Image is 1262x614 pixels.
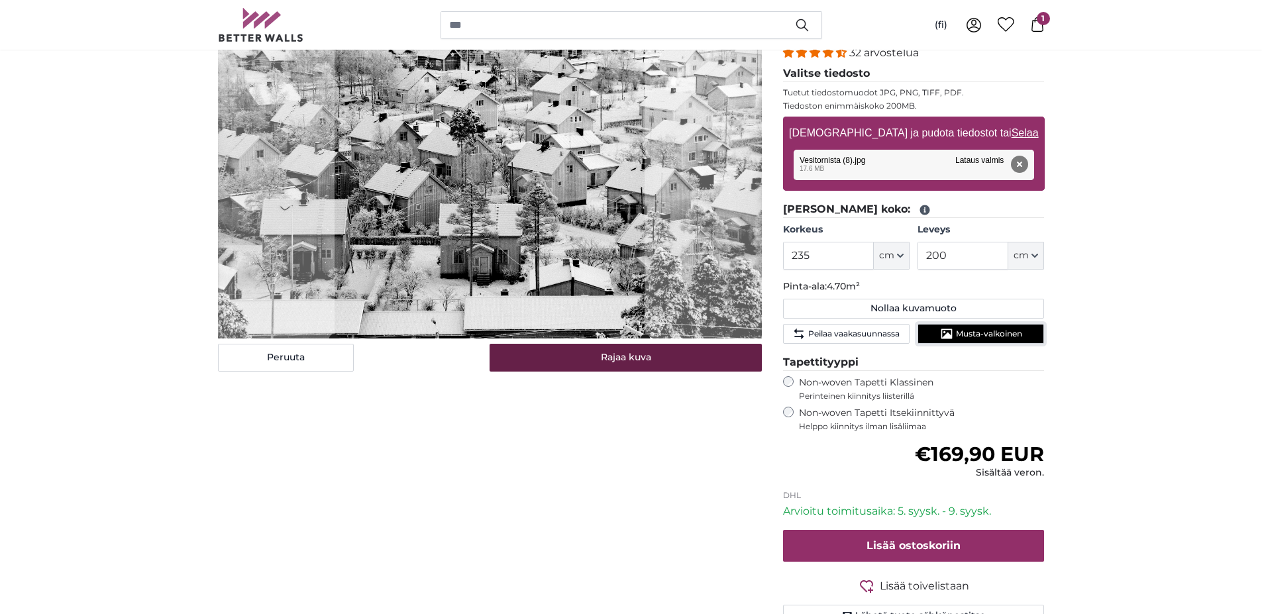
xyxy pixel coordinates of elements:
span: Perinteinen kiinnitys liisterillä [799,391,1045,401]
img: Betterwalls [218,8,304,42]
label: Non-woven Tapetti Klassinen [799,376,1045,401]
span: cm [1014,249,1029,262]
button: Rajaa kuva [490,344,762,372]
p: Pinta-ala: [783,280,1045,293]
span: 4.31 stars [783,46,849,59]
label: [DEMOGRAPHIC_DATA] ja pudota tiedostot tai [784,120,1043,146]
p: Tuetut tiedostomuodot JPG, PNG, TIFF, PDF. [783,87,1045,98]
p: DHL [783,490,1045,501]
p: Arvioitu toimitusaika: 5. syysk. - 9. syysk. [783,503,1045,519]
button: Peilaa vaakasuunnassa [783,324,910,344]
span: €169,90 EUR [915,442,1044,466]
span: cm [879,249,894,262]
label: Korkeus [783,223,910,236]
button: cm [874,242,910,270]
button: Nollaa kuvamuoto [783,299,1045,319]
span: 1 [1037,12,1050,25]
legend: Valitse tiedosto [783,66,1045,82]
span: Peilaa vaakasuunnassa [808,329,900,339]
button: Lisää ostoskoriin [783,530,1045,562]
legend: [PERSON_NAME] koko: [783,201,1045,218]
span: Lisää ostoskoriin [867,539,961,552]
u: Selaa [1011,127,1038,138]
div: Sisältää veron. [915,466,1044,480]
button: Lisää toivelistaan [783,578,1045,594]
button: cm [1008,242,1044,270]
p: Tiedoston enimmäiskoko 200MB. [783,101,1045,111]
span: Helppo kiinnitys ilman lisäliimaa [799,421,1045,432]
button: Musta-valkoinen [918,324,1044,344]
span: Musta-valkoinen [956,329,1022,339]
button: (fi) [924,13,958,37]
label: Non-woven Tapetti Itsekiinnittyvä [799,407,1045,432]
legend: Tapettityyppi [783,354,1045,371]
span: Lisää toivelistaan [880,578,969,594]
span: 32 arvostelua [849,46,919,59]
span: 4.70m² [827,280,860,292]
button: Peruuta [218,344,354,372]
label: Leveys [918,223,1044,236]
